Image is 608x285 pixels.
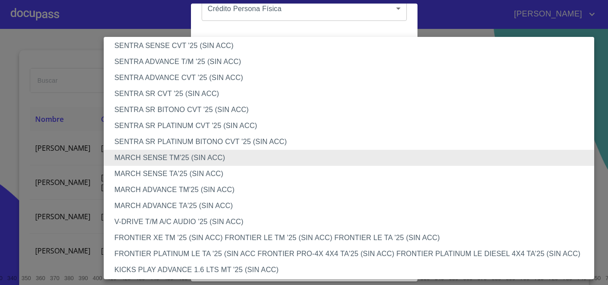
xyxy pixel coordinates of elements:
[104,198,601,214] li: MARCH ADVANCE TA'25 (SIN ACC)
[104,70,601,86] li: SENTRA ADVANCE CVT '25 (SIN ACC)
[104,214,601,230] li: V-DRIVE T/M A/C AUDIO '25 (SIN ACC)
[104,102,601,118] li: SENTRA SR BITONO CVT '25 (SIN ACC)
[104,54,601,70] li: SENTRA ADVANCE T/M '25 (SIN ACC)
[104,182,601,198] li: MARCH ADVANCE TM'25 (SIN ACC)
[104,118,601,134] li: SENTRA SR PLATINUM CVT '25 (SIN ACC)
[104,86,601,102] li: SENTRA SR CVT '25 (SIN ACC)
[104,166,601,182] li: MARCH SENSE TA'25 (SIN ACC)
[104,230,601,246] li: FRONTIER XE TM '25 (SIN ACC) FRONTIER LE TM '25 (SIN ACC) FRONTIER LE TA '25 (SIN ACC)
[104,150,601,166] li: MARCH SENSE TM'25 (SIN ACC)
[104,262,601,278] li: KICKS PLAY ADVANCE 1.6 LTS MT '25 (SIN ACC)
[104,38,601,54] li: SENTRA SENSE CVT '25 (SIN ACC)
[104,134,601,150] li: SENTRA SR PLATINUM BITONO CVT '25 (SIN ACC)
[104,246,601,262] li: FRONTIER PLATINUM LE TA '25 (SIN ACC FRONTIER PRO-4X 4X4 TA'25 (SIN ACC) FRONTIER PLATINUM LE DIE...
